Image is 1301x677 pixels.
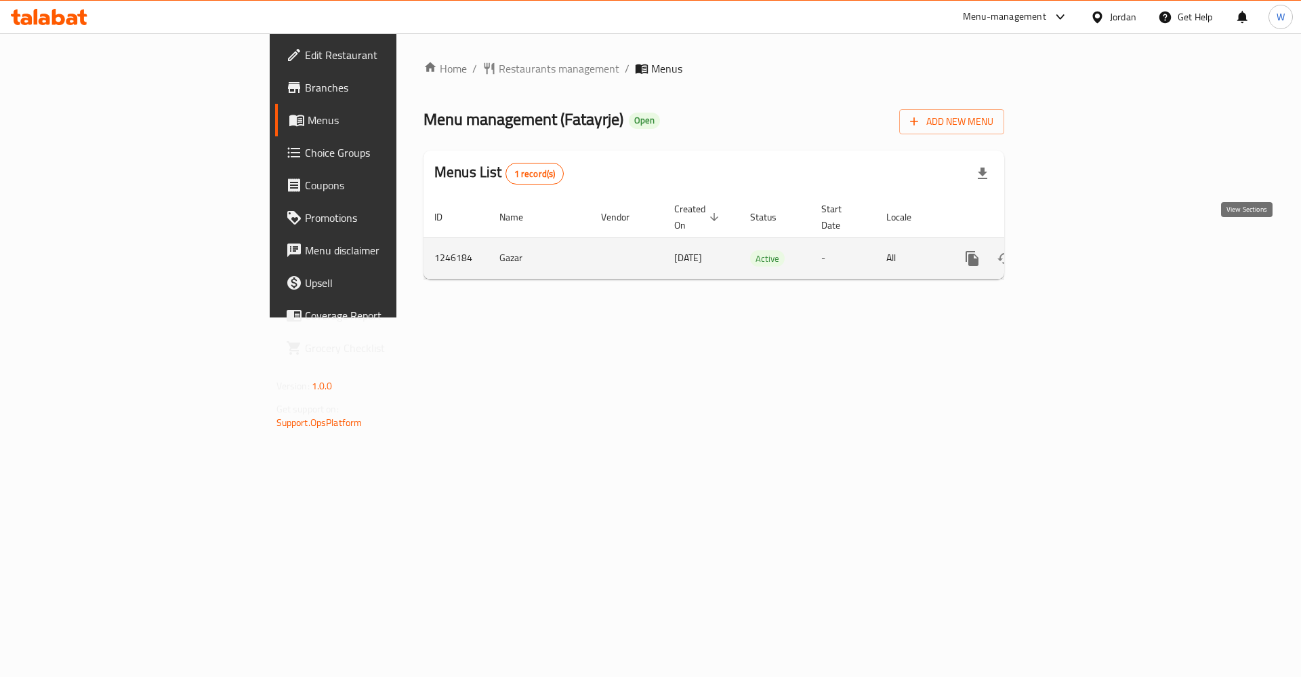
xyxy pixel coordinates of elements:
span: Locale [886,209,929,225]
div: Open [629,113,660,129]
span: Branches [305,79,476,96]
a: Grocery Checklist [275,332,487,364]
div: Jordan [1110,9,1136,24]
a: Restaurants management [482,60,619,77]
span: Name [499,209,541,225]
span: Menu disclaimer [305,242,476,258]
td: Gazar [489,237,590,279]
span: Add New Menu [910,113,993,130]
span: Start Date [821,201,859,233]
a: Menu disclaimer [275,234,487,267]
button: more [956,242,989,275]
a: Coupons [275,169,487,201]
div: Menu-management [963,9,1046,25]
span: ID [434,209,460,225]
span: Open [629,115,660,126]
span: Vendor [601,209,647,225]
span: Get support on: [276,400,339,418]
span: 1.0.0 [312,377,333,395]
span: Upsell [305,275,476,291]
th: Actions [945,197,1097,238]
nav: breadcrumb [424,60,1004,77]
span: Coupons [305,177,476,193]
a: Branches [275,71,487,104]
span: Status [750,209,794,225]
a: Choice Groups [275,136,487,169]
div: Export file [966,157,999,190]
span: Menus [651,60,682,77]
h2: Menus List [434,162,564,185]
a: Upsell [275,267,487,299]
a: Promotions [275,201,487,234]
a: Support.OpsPlatform [276,414,363,431]
span: Edit Restaurant [305,47,476,63]
span: Grocery Checklist [305,340,476,356]
li: / [625,60,629,77]
span: 1 record(s) [506,168,564,180]
button: Add New Menu [899,109,1004,134]
span: Menus [308,112,476,128]
button: Change Status [989,242,1021,275]
span: Active [750,251,785,267]
span: Menu management ( Fatayrje ) [424,104,623,134]
span: Choice Groups [305,144,476,161]
div: Active [750,250,785,267]
span: Created On [674,201,723,233]
td: - [810,237,875,279]
span: Coverage Report [305,307,476,324]
span: Version: [276,377,310,395]
table: enhanced table [424,197,1097,279]
span: Promotions [305,210,476,226]
span: [DATE] [674,249,702,267]
td: All [875,237,945,279]
span: Restaurants management [499,60,619,77]
div: Total records count [505,163,564,185]
a: Edit Restaurant [275,39,487,71]
span: W [1277,9,1285,24]
a: Coverage Report [275,299,487,332]
a: Menus [275,104,487,136]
